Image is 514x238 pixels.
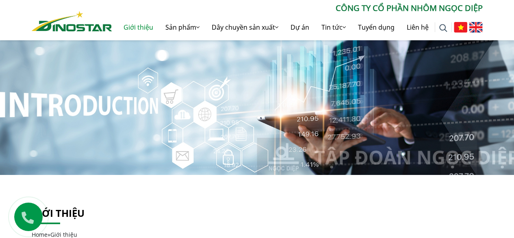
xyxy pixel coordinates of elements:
[32,11,112,31] img: Nhôm Dinostar
[401,14,435,40] a: Liên hệ
[32,206,85,220] a: Giới thiệu
[352,14,401,40] a: Tuyển dụng
[117,14,159,40] a: Giới thiệu
[112,2,483,14] p: CÔNG TY CỔ PHẦN NHÔM NGỌC DIỆP
[159,14,206,40] a: Sản phẩm
[206,14,284,40] a: Dây chuyền sản xuất
[315,14,352,40] a: Tin tức
[284,14,315,40] a: Dự án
